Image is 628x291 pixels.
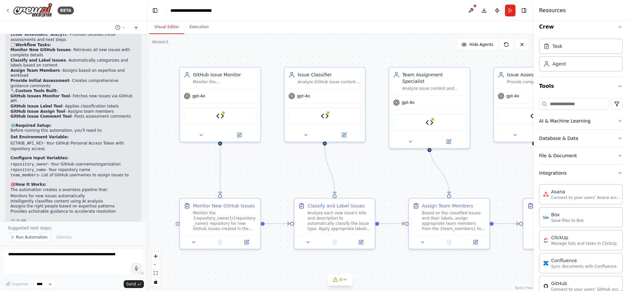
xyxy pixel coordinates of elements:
div: Confluence [551,257,617,264]
button: Open in side panel [464,238,487,246]
div: Classify and Label IssuesAnalyze each new issue's title and description to automatically classify... [294,198,375,249]
strong: How It Works: [15,182,46,187]
h2: 🎯 [10,182,136,187]
p: Before running this automation, you'll need to: [10,128,136,133]
li: - Assigns based on expertise and workload [10,68,136,78]
button: Open in side panel [221,131,258,139]
li: - Assigns team members [10,109,136,114]
button: No output available [321,238,349,246]
span: gpt-4o [192,93,205,99]
span: Improve [12,281,28,287]
li: - Your GitHub Personal Access Token with repository access [10,141,136,151]
li: - Automatically categorizes and labels based on content [10,58,136,68]
div: Team Assignment SpecialistAnalyze issue content and labels to assign the most appropriate team me... [389,67,470,149]
button: Hide left sidebar [150,6,160,15]
strong: GitHub Issues Monitor Tool [10,94,70,98]
g: Edge from 52051682-67a2-4291-b144-a71a5d10fad9 to 4a1c3c17-efd6-4784-ac3e-2b77d6d8ade8 [322,145,338,194]
h2: 📋 [10,43,136,48]
button: Visual Editor [149,20,184,34]
button: Hide right sidebar [519,6,529,15]
strong: GitHub Issue Label Tool [10,104,62,108]
button: No output available [435,238,463,246]
button: Open in side panel [430,138,467,145]
span: gpt-4o [297,93,310,99]
img: Confluence [543,261,549,266]
strong: GitHub Issue Comment Tool [10,114,72,119]
strong: Classify and Label Issues [10,58,66,63]
g: Edge from 0fc74fac-f475-4ff2-8486-d033fd954971 to 4a1c3c17-efd6-4784-ac3e-2b77d6d8ade8 [265,221,290,227]
img: GitHub [543,283,549,289]
p: Sync documents with Confluence [551,264,617,269]
button: Execution [184,20,214,34]
img: GitHub Issue Comment Tool [530,112,538,120]
div: React Flow controls [151,252,160,286]
strong: Provide Initial Assessment [10,78,69,83]
p: Suggested next steps: [8,225,139,231]
div: Issue Classifier [298,71,361,78]
div: Based on the classified issues and their labels, assign appropriate team members from the {team_m... [422,210,485,231]
div: GitHub Issue Monitor [193,71,256,78]
strong: Custom Tools Built: [15,88,58,93]
div: Agent [552,61,566,67]
button: Integrations [539,165,623,182]
div: Classify and Label Issues [307,203,365,209]
li: - Posts assessment comments [10,114,136,119]
div: Team Assignment Specialist [402,71,466,85]
div: Monitor the {repository_owner}/{repository_name} repository for new GitHub issues, retrieve their... [193,79,256,85]
button: Switch to previous chat [113,24,128,31]
div: GitHub Issue MonitorMonitor the {repository_owner}/{repository_name} repository for new GitHub is... [179,67,261,142]
div: Analyze GitHub issue content to automatically categorize and label issues based on their type (bu... [298,79,361,85]
div: 10:26 AM [10,218,136,223]
button: Click to speak your automation idea [131,263,141,273]
code: GITHUB_API_KEY [10,141,44,146]
div: Task [552,43,562,49]
button: zoom out [151,261,160,269]
span: Dismiss [57,235,72,240]
div: BETA [58,7,74,14]
span: 4 [340,276,342,283]
p: Manage lists and tasks in ClickUp [551,241,617,246]
button: File & Document [539,147,623,164]
strong: Assign Team Members [10,68,60,73]
img: Asana [543,192,549,197]
li: - Retrieves all new issues with complete details [10,48,136,58]
code: repository_name [10,168,46,172]
div: Issue ClassifierAnalyze GitHub issue content to automatically categorize and label issues based o... [284,67,366,142]
div: Analyze issue content and labels to assign the most appropriate team members based on their exper... [402,86,466,91]
div: Assign Team MembersBased on the classified issues and their labels, assign appropriate team membe... [408,198,490,249]
a: React Flow attribution [515,286,533,290]
div: ClickUp [551,234,617,241]
div: Monitor New GitHub Issues [193,203,255,209]
img: ClickUp [543,238,549,243]
code: Issue Assessment Analyst [10,32,67,37]
div: GitHub [551,280,623,287]
button: Run Automation [8,233,51,242]
li: - Creates comprehensive guidance comments [10,78,136,88]
g: Edge from 4a1c3c17-efd6-4784-ac3e-2b77d6d8ade8 to 50a5e089-cd73-492c-9d4d-0179f2edc40d [379,221,405,227]
button: toggle interactivity [151,278,160,286]
g: Edge from 50a5e089-cd73-492c-9d4d-0179f2edc40d to 72ab116a-5e9a-4afb-9766-c459072aae8a [494,221,519,227]
button: Tools [539,77,623,95]
li: - List of GitHub usernames to assign issues to [10,173,136,178]
button: 4 [328,274,353,286]
button: Dismiss [53,233,75,242]
img: GitHub Issues Monitor Tool [216,112,224,120]
button: Open in side panel [350,238,372,246]
button: Open in side panel [235,238,258,246]
button: Database & Data [539,130,623,147]
div: Monitor New GitHub IssuesMonitor the {repository_owner}/{repository_name} repository for new GitH... [179,198,261,249]
div: Monitor the {repository_owner}/{repository_name} repository for new GitHub issues created in the ... [193,210,256,231]
button: zoom in [151,252,160,261]
li: - Your GitHub username/organization [10,162,136,167]
div: Crew [539,36,623,77]
div: Box [551,211,584,218]
div: Assign Team Members [422,203,473,209]
button: No output available [206,238,234,246]
span: gpt-4o [402,100,414,105]
li: - Provides detailed initial assessments and next steps [10,32,136,43]
strong: GitHub Issue Assign Tool [10,109,65,114]
h2: 🔧 [10,88,136,94]
button: AI & Machine Learning [539,112,623,129]
span: gpt-4o [506,93,519,99]
button: Send [124,280,144,288]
